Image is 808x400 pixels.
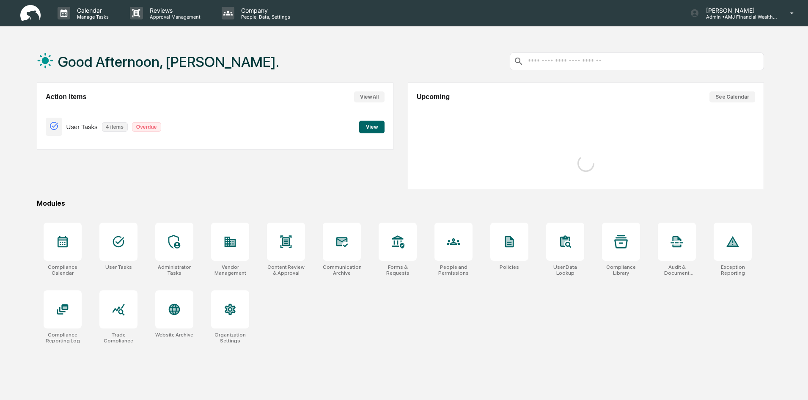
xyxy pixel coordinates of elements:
[66,123,98,130] p: User Tasks
[105,264,132,270] div: User Tasks
[143,14,205,20] p: Approval Management
[234,7,294,14] p: Company
[44,264,82,276] div: Compliance Calendar
[602,264,640,276] div: Compliance Library
[211,332,249,344] div: Organization Settings
[37,199,764,207] div: Modules
[211,264,249,276] div: Vendor Management
[20,5,41,22] img: logo
[46,93,86,101] h2: Action Items
[714,264,752,276] div: Exception Reporting
[44,332,82,344] div: Compliance Reporting Log
[379,264,417,276] div: Forms & Requests
[155,332,193,338] div: Website Archive
[417,93,450,101] h2: Upcoming
[70,7,113,14] p: Calendar
[699,7,778,14] p: [PERSON_NAME]
[132,122,161,132] p: Overdue
[155,264,193,276] div: Administrator Tasks
[709,91,755,102] button: See Calendar
[359,121,385,133] button: View
[267,264,305,276] div: Content Review & Approval
[500,264,519,270] div: Policies
[354,91,385,102] button: View All
[99,332,137,344] div: Trade Compliance
[359,122,385,130] a: View
[58,53,279,70] h1: Good Afternoon, [PERSON_NAME].
[546,264,584,276] div: User Data Lookup
[699,14,778,20] p: Admin • AMJ Financial Wealth Management
[658,264,696,276] div: Audit & Document Logs
[102,122,128,132] p: 4 items
[70,14,113,20] p: Manage Tasks
[234,14,294,20] p: People, Data, Settings
[143,7,205,14] p: Reviews
[323,264,361,276] div: Communications Archive
[434,264,473,276] div: People and Permissions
